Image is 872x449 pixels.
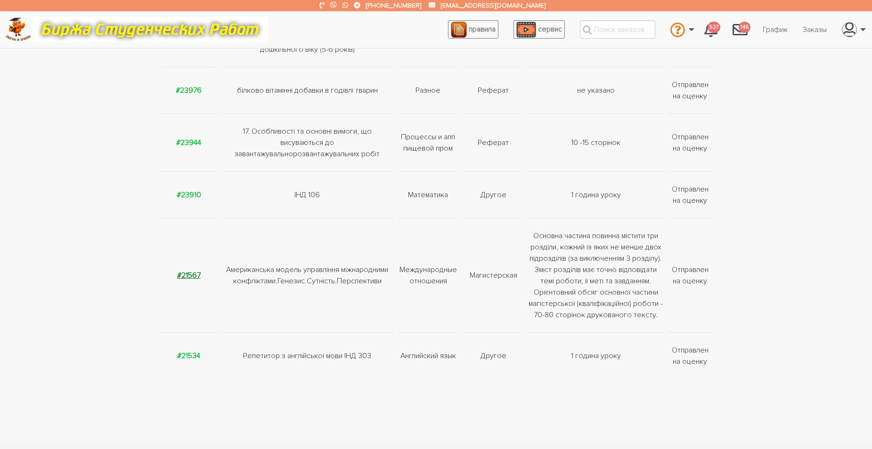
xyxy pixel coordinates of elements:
td: Другое [461,333,525,379]
a: [PHONE_NUMBER] [366,1,421,9]
a: 146 [725,17,755,42]
a: #23944 [176,138,201,147]
td: 10 -15 сторінок [525,114,666,172]
td: не указано [525,67,666,114]
td: Отправлен на оценку [666,333,712,379]
td: Процессы и апп пищевой пром [395,114,462,172]
td: Международные отношения [395,218,462,333]
input: Поиск заказов [580,20,655,39]
td: Основна частина повинна містити три розділи, кожний із яких не менше двох підрозділів (за виключе... [525,218,666,333]
td: Математика [395,172,462,218]
td: білково вітамінні добавки в годівлі тварин [220,67,395,114]
a: Заказы [795,21,834,39]
td: ІНД 106 [220,172,395,218]
td: Английский язык [395,333,462,379]
a: сервис [513,20,565,39]
td: Отправлен на оценку [666,218,712,333]
td: Отправлен на оценку [666,114,712,172]
img: agreement_icon-feca34a61ba7f3d1581b08bc946b2ec1ccb426f67415f344566775c155b7f62c.png [451,22,467,38]
td: Отправлен на оценку [666,67,712,114]
td: Магистерская [461,218,525,333]
span: 146 [739,22,750,33]
td: Американська модель управління міжнародними конфліктами.Генезис.Сутність.Перспективи [220,218,395,333]
a: правила [448,20,498,39]
span: правила [469,24,496,34]
a: #23910 [177,190,201,200]
td: Отправлен на оценку [666,172,712,218]
span: сервис [538,24,562,34]
td: Другое [461,172,525,218]
td: Репетитор з англійської мови ІНД 303 [220,333,395,379]
a: #23976 [176,86,202,95]
span: 527 [708,22,720,33]
img: logo-c4363faeb99b52c628a42810ed6dfb4293a56d4e4775eb116515dfe7f33672af.png [5,17,31,41]
td: 1 година уроку [525,333,666,379]
img: motto-12e01f5a76059d5f6a28199ef077b1f78e012cfde436ab5cf1d4517935686d32.gif [33,16,268,42]
a: График [755,21,795,39]
a: #21534 [177,351,200,361]
td: Реферат [461,67,525,114]
img: play_icon-49f7f135c9dc9a03216cfdbccbe1e3994649169d890fb554cedf0eac35a01ba8.png [516,22,536,38]
td: 17. Особливості та основні вимоги, що висуваються до завантажувальнорозвантажувальних робіт [220,114,395,172]
td: Разное [395,67,462,114]
td: 1 година уроку [525,172,666,218]
a: #21567 [177,271,201,280]
a: 527 [697,17,725,42]
td: Реферат [461,114,525,172]
a: [EMAIL_ADDRESS][DOMAIN_NAME] [441,1,546,9]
